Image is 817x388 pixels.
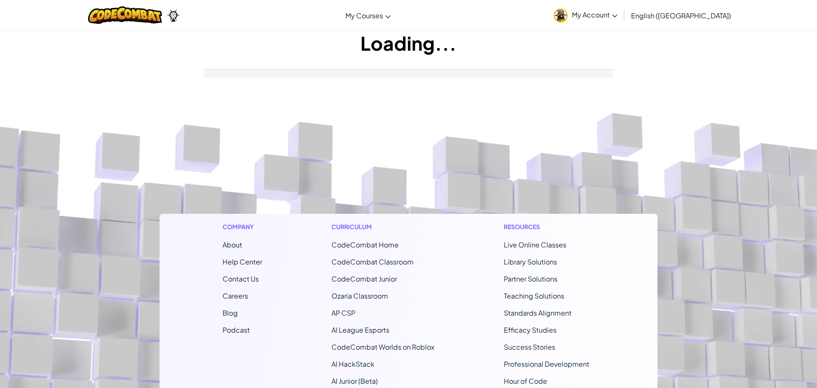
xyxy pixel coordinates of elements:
img: Ozaria [166,9,180,22]
span: Contact Us [223,274,259,283]
a: CodeCombat Worlds on Roblox [331,342,434,351]
a: Teaching Solutions [504,291,564,300]
a: My Courses [341,4,395,27]
a: Help Center [223,257,262,266]
img: CodeCombat logo [88,6,163,24]
span: My Courses [346,11,383,20]
span: My Account [572,10,617,19]
a: Professional Development [504,359,589,368]
a: English ([GEOGRAPHIC_DATA]) [627,4,735,27]
a: Careers [223,291,248,300]
a: AP CSP [331,308,355,317]
a: Live Online Classes [504,240,566,249]
h1: Curriculum [331,222,434,231]
h1: Resources [504,222,594,231]
a: AI League Esports [331,325,389,334]
a: Standards Alignment [504,308,571,317]
a: Ozaria Classroom [331,291,388,300]
a: AI Junior (Beta) [331,377,378,385]
a: Success Stories [504,342,555,351]
a: About [223,240,242,249]
a: Blog [223,308,238,317]
a: Library Solutions [504,257,557,266]
a: AI HackStack [331,359,374,368]
a: CodeCombat Classroom [331,257,414,266]
a: Hour of Code [504,377,547,385]
a: CodeCombat Junior [331,274,397,283]
a: My Account [549,2,622,29]
a: Partner Solutions [504,274,557,283]
a: Podcast [223,325,250,334]
h1: Company [223,222,262,231]
img: avatar [554,9,568,23]
span: CodeCombat Home [331,240,399,249]
span: English ([GEOGRAPHIC_DATA]) [631,11,731,20]
a: Efficacy Studies [504,325,557,334]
